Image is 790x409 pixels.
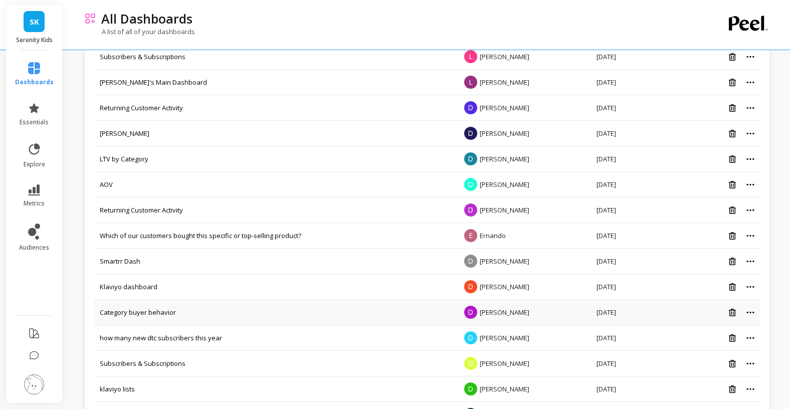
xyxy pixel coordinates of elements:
span: Ernando [480,231,506,240]
td: [DATE] [590,121,679,146]
span: E [464,229,477,242]
a: Smartrr Dash [100,257,140,266]
a: Category buyer behavior [100,308,176,317]
td: [DATE] [590,223,679,249]
td: [DATE] [590,197,679,223]
img: profile picture [24,374,44,394]
span: [PERSON_NAME] [480,180,529,189]
td: [DATE] [590,351,679,376]
span: D [464,382,477,395]
td: [DATE] [590,172,679,197]
a: LTV by Category [100,154,148,163]
td: [DATE] [590,376,679,402]
a: Klaviyo dashboard [100,282,157,291]
td: [DATE] [590,274,679,300]
span: D [464,280,477,293]
p: Serenity Kids [16,36,53,44]
a: Which of our customers bought this specific or top-selling product? [100,231,301,240]
a: [PERSON_NAME]'s Main Dashboard [100,78,207,87]
a: Returning Customer Activity [100,206,183,215]
span: D [464,203,477,217]
span: [PERSON_NAME] [480,384,529,393]
span: SK [30,16,39,28]
span: [PERSON_NAME] [480,52,529,61]
span: [PERSON_NAME] [480,308,529,317]
span: [PERSON_NAME] [480,206,529,215]
a: Subscribers & Subscriptions [100,52,185,61]
span: L [464,76,477,89]
span: dashboards [15,78,54,86]
td: [DATE] [590,146,679,172]
a: Subscribers & Subscriptions [100,359,185,368]
span: D [464,357,477,370]
td: [DATE] [590,70,679,95]
span: audiences [19,244,49,252]
a: [PERSON_NAME] [100,129,149,138]
span: L [464,50,477,63]
span: [PERSON_NAME] [480,282,529,291]
span: [PERSON_NAME] [480,129,529,138]
a: AOV [100,180,113,189]
span: [PERSON_NAME] [480,78,529,87]
span: [PERSON_NAME] [480,257,529,266]
span: D [464,178,477,191]
p: A list of all of your dashboards [84,27,195,36]
img: header icon [84,13,96,25]
td: [DATE] [590,325,679,351]
td: [DATE] [590,249,679,274]
span: [PERSON_NAME] [480,359,529,368]
span: [PERSON_NAME] [480,103,529,112]
span: D [464,152,477,165]
p: All Dashboards [101,10,192,27]
a: Returning Customer Activity [100,103,183,112]
span: D [464,255,477,268]
span: metrics [24,199,45,208]
td: [DATE] [590,95,679,121]
span: essentials [20,118,49,126]
span: [PERSON_NAME] [480,154,529,163]
span: D [464,101,477,114]
span: D [464,127,477,140]
a: how many new dtc subscribers this year [100,333,222,342]
span: explore [24,160,45,168]
span: D [464,331,477,344]
td: [DATE] [590,44,679,70]
td: [DATE] [590,300,679,325]
span: [PERSON_NAME] [480,333,529,342]
span: D [464,306,477,319]
a: klaviyo lists [100,384,135,393]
